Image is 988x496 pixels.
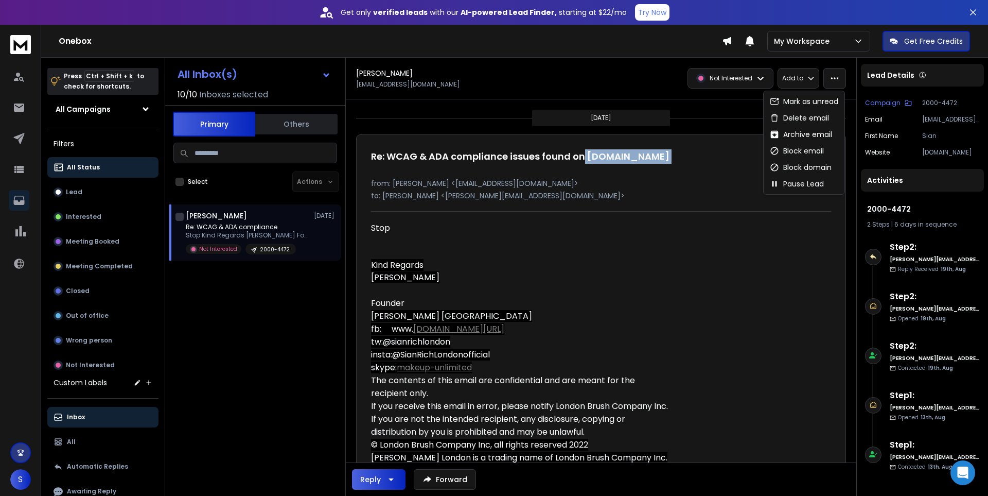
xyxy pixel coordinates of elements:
h1: All Inbox(s) [178,69,237,79]
h6: [PERSON_NAME][EMAIL_ADDRESS][DOMAIN_NAME] [890,453,980,461]
span: 2 Steps [867,220,890,229]
p: Campaign [865,99,901,107]
p: Email [865,115,883,124]
h6: [PERSON_NAME][EMAIL_ADDRESS][DOMAIN_NAME] [890,404,980,412]
p: 2000-4472 [260,246,290,253]
div: Reply [360,474,381,485]
span: 19th, Aug [928,364,953,372]
p: Contacted [898,463,952,471]
font: Kind Regards [371,259,424,271]
a: [DOMAIN_NAME][URL] [413,323,504,335]
span: 19th, Aug [941,265,966,273]
font: If you receive this email in error, please notify London Brush Company Inc. [371,400,668,412]
p: All [67,438,76,446]
span: @sianrichlondon [383,336,450,348]
p: First Name [865,132,898,140]
p: Press to check for shortcuts. [64,71,144,92]
p: Lead Details [867,70,914,80]
h1: [PERSON_NAME] [186,211,247,221]
p: Interested [66,213,101,221]
div: Block domain [770,162,832,173]
button: Others [255,113,338,135]
span: [PERSON_NAME] [GEOGRAPHIC_DATA] [371,310,532,322]
div: Pause Lead [770,179,824,189]
h1: All Campaigns [56,104,111,114]
p: Opened [898,315,946,322]
span: 13th, Aug [928,463,952,471]
p: Contacted [898,364,953,372]
p: Inbox [67,413,85,421]
strong: verified leads [373,7,428,18]
h3: Filters [47,136,158,151]
h3: Custom Labels [54,378,107,388]
p: Meeting Booked [66,237,119,246]
div: Delete email [770,113,829,123]
h1: 2000-4472 [867,204,978,214]
p: Meeting Completed [66,262,133,270]
p: Not Interested [66,361,115,369]
p: Not Interested [199,245,237,253]
font: [PERSON_NAME] [371,271,439,283]
div: Mark as unread [770,96,838,107]
h3: Inboxes selected [199,89,268,101]
label: Select [188,178,208,186]
h6: Step 1 : [890,389,980,402]
font: The contents of this email are confidential and are meant for the recipient only. [371,374,637,399]
p: Automatic Replies [67,463,128,471]
span: insta:@SianRichLondonofficial [371,349,490,361]
span: 13th, Aug [921,414,945,421]
span: 6 days in sequence [894,220,957,229]
p: Not Interested [710,74,752,82]
h1: Re: WCAG & ADA compliance issues found on [DOMAIN_NAME] [371,149,669,164]
font: If you are not the intended recipient, any disclosure, copying or distribution by you is prohibit... [371,413,627,438]
span: S [10,469,31,490]
p: Re: WCAG & ADA compliance [186,223,309,231]
a: makeup-unlimited [397,362,472,373]
p: Try Now [638,7,666,18]
h6: [PERSON_NAME][EMAIL_ADDRESS][DOMAIN_NAME] [890,305,980,313]
h6: [PERSON_NAME][EMAIL_ADDRESS][DOMAIN_NAME] [890,255,980,263]
p: Awaiting Reply [67,487,116,495]
h6: Step 1 : [890,439,980,451]
div: Block email [770,146,824,156]
p: Out of office [66,312,109,320]
p: from: [PERSON_NAME] <[EMAIL_ADDRESS][DOMAIN_NAME]> [371,178,831,189]
p: website [865,148,890,157]
h6: [PERSON_NAME][EMAIL_ADDRESS][DOMAIN_NAME] [890,354,980,362]
p: [EMAIL_ADDRESS][DOMAIN_NAME] [356,80,460,89]
p: [EMAIL_ADDRESS][DOMAIN_NAME] [922,115,980,124]
p: My Workspace [774,36,834,46]
span: © London Brush Company Inc, all rights reserved 2022 [PERSON_NAME] London is a trading name of Lo... [371,439,667,464]
p: Sian [922,132,980,140]
p: Get only with our starting at $22/mo [341,7,627,18]
span: Ctrl + Shift + k [84,70,134,82]
p: Get Free Credits [904,36,963,46]
p: 2000-4472 [922,99,980,107]
h1: Onebox [59,35,722,47]
span: skype: [371,362,472,373]
div: Activities [861,169,984,192]
div: | [867,220,978,229]
h6: Step 2 : [890,340,980,352]
span: 10 / 10 [178,89,197,101]
span: Founder [371,297,404,309]
span: 19th, Aug [921,315,946,322]
p: Opened [898,414,945,421]
h1: [PERSON_NAME] [356,68,413,78]
p: Stop Kind Regards [PERSON_NAME] Founder [PERSON_NAME] London fb: [186,231,309,240]
h6: Step 2 : [890,241,980,253]
div: Open Intercom Messenger [950,460,975,485]
span: fb: www. [371,323,413,335]
p: Lead [66,188,82,196]
p: Closed [66,287,90,295]
p: [DATE] [314,212,337,220]
p: Add to [782,74,803,82]
img: logo [10,35,31,54]
p: Reply Received [898,265,966,273]
button: Primary [173,112,255,136]
p: [DOMAIN_NAME] [922,148,980,157]
div: Archive email [770,129,832,140]
p: [DATE] [591,114,611,122]
h6: Step 2 : [890,290,980,303]
p: All Status [67,163,100,172]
